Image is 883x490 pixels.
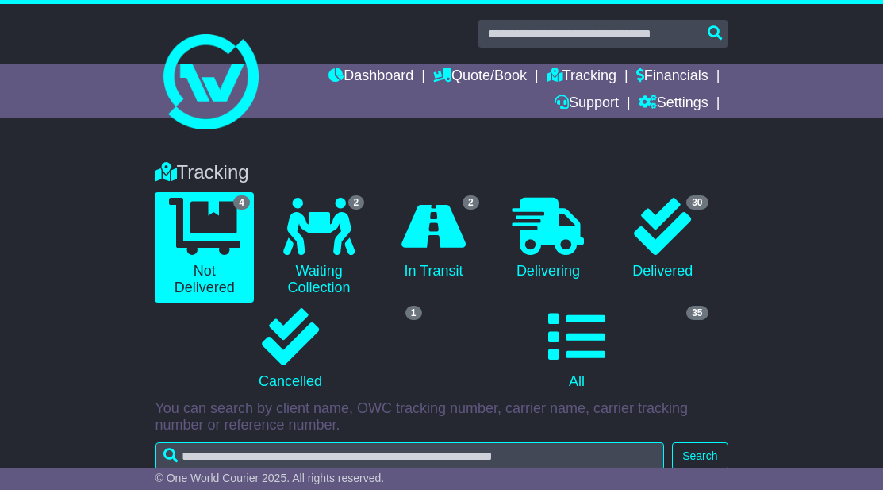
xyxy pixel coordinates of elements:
a: 35 All [442,303,712,396]
a: Support [555,91,619,118]
a: Quote/Book [433,64,527,91]
a: 30 Delivered [613,192,712,286]
span: 30 [686,195,708,210]
a: Financials [636,64,708,91]
a: 4 Not Delivered [155,192,253,303]
a: Delivering [499,192,597,286]
span: 2 [463,195,479,210]
a: 2 Waiting Collection [270,192,368,303]
p: You can search by client name, OWC tracking number, carrier name, carrier tracking number or refe... [155,400,728,434]
button: Search [672,442,728,470]
a: Dashboard [328,64,413,91]
div: Tracking [148,161,736,184]
span: 4 [233,195,250,210]
span: 2 [348,195,365,210]
span: © One World Courier 2025. All rights reserved. [155,472,385,484]
span: 35 [686,306,708,320]
a: Tracking [547,64,616,91]
span: 1 [405,306,422,320]
a: Settings [639,91,708,118]
a: 1 Cancelled [155,303,426,396]
a: 2 In Transit [384,192,482,286]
